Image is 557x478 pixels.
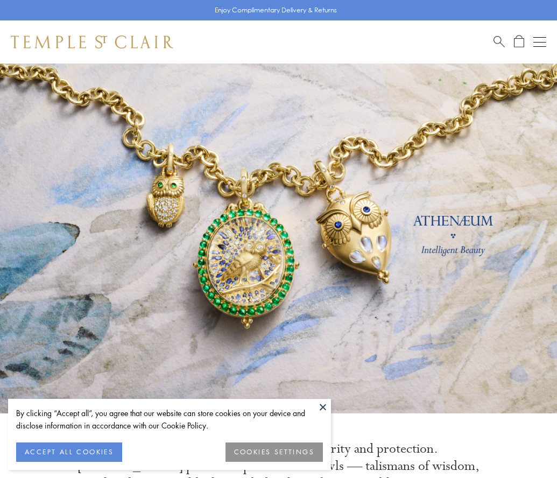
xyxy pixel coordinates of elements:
[16,442,122,462] button: ACCEPT ALL COOKIES
[514,35,524,48] a: Open Shopping Bag
[11,36,173,48] img: Temple St. Clair
[215,5,337,16] p: Enjoy Complimentary Delivery & Returns
[533,36,546,48] button: Open navigation
[16,407,323,432] div: By clicking “Accept all”, you agree that our website can store cookies on your device and disclos...
[493,35,505,48] a: Search
[225,442,323,462] button: COOKIES SETTINGS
